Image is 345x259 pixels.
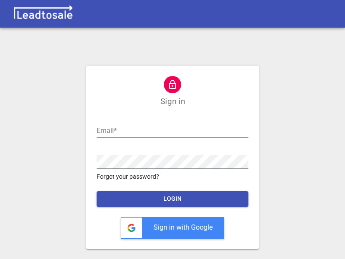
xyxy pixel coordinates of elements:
[97,191,248,207] button: LOGIN
[97,172,248,181] a: Forgot your password?
[10,5,76,22] img: logo
[154,223,213,231] span: Sign in with Google
[97,124,248,138] input: Email
[103,195,241,203] span: LOGIN
[160,97,185,107] h1: Sign in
